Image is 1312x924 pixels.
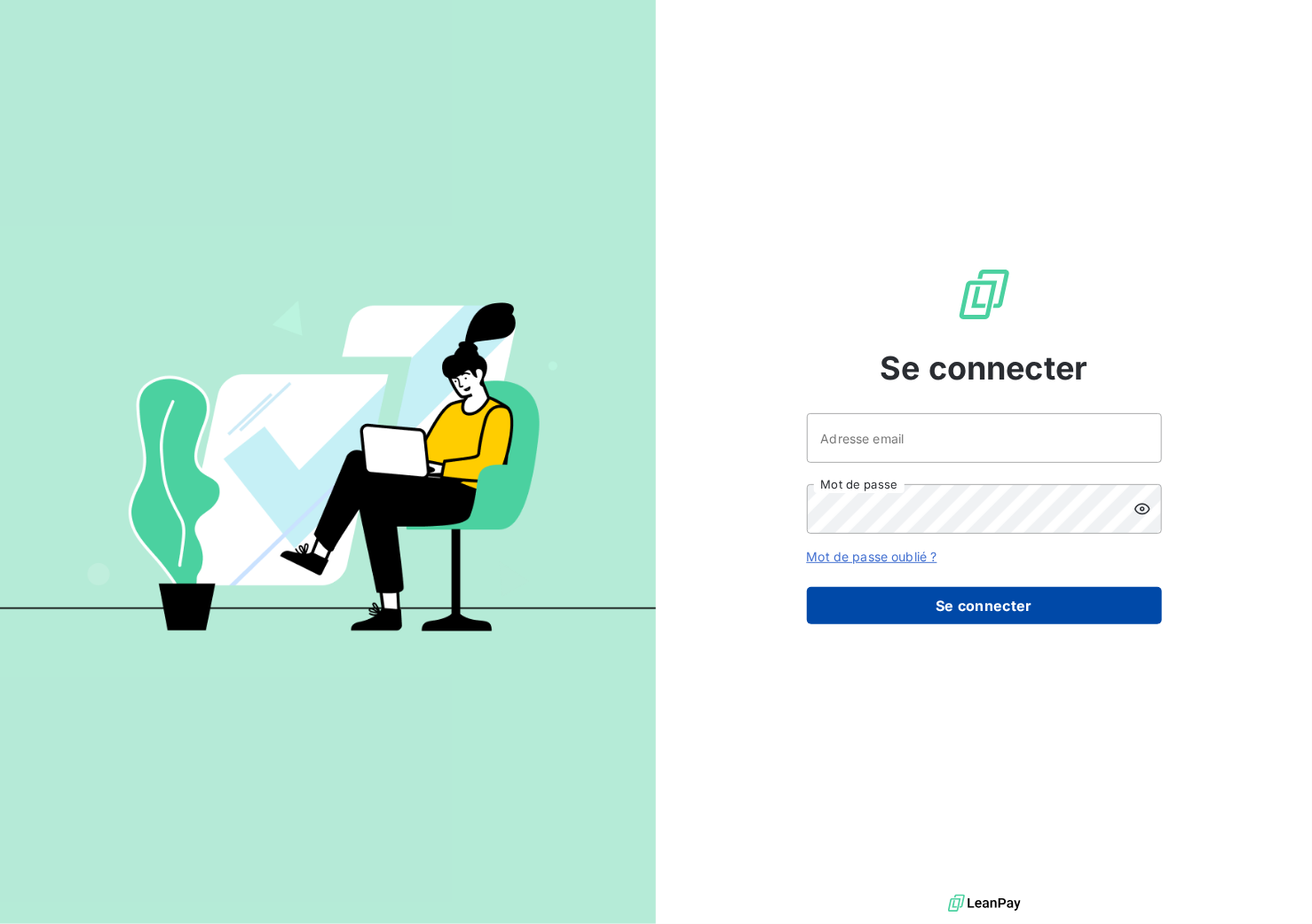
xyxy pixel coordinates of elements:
[807,587,1162,624] button: Se connecter
[807,413,1162,463] input: placeholder
[881,344,1088,392] span: Se connecter
[956,266,1013,323] img: Logo LeanPay
[807,549,937,564] a: Mot de passe oublié ?
[948,890,1021,917] img: logo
